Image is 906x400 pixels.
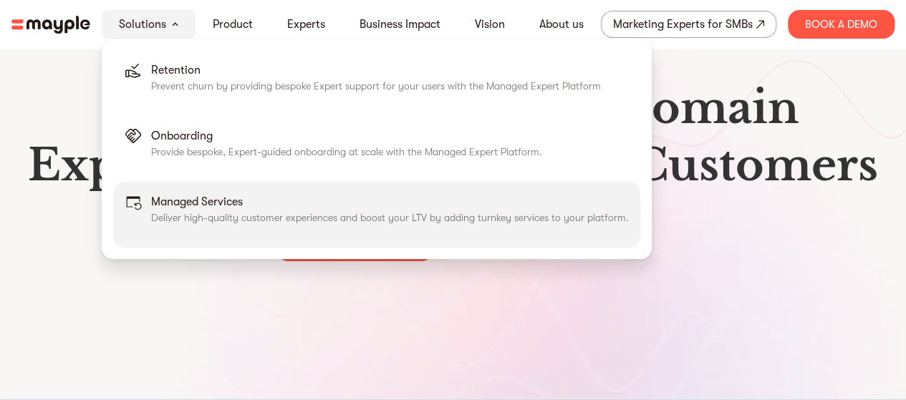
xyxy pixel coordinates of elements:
p: Deliver high-quality customer experiences and boost your LTV by adding turnkey services to your p... [151,210,629,225]
a: Experts [287,16,325,33]
a: Vision [475,16,505,33]
p: Onboarding [151,127,542,145]
a: Solutions [119,16,166,33]
div: Marketing Experts for SMBs [613,14,753,34]
a: Onboarding Provide bespoke, Expert-guided onboarding at scale with the Managed Expert Platform. [113,116,640,182]
a: About us [539,16,584,33]
p: Retention [151,62,601,79]
a: Managed Services Deliver high-quality customer experiences and boost your LTV by adding turnkey s... [113,182,640,248]
p: Provide bespoke, Expert-guided onboarding at scale with the Managed Expert Platform. [151,145,542,159]
h1: Leverage High-Touch Domain Experts for Your Long-tail Customers [23,79,883,194]
img: arrow-down [172,22,178,26]
a: Product [213,16,253,33]
a: Marketing Experts for SMBs [601,11,776,38]
div: Book A Demo [788,10,895,39]
p: Managed Services [151,193,629,210]
a: Business Impact [360,16,440,33]
a: Retention Prevent churn by providing bespoke Expert support for your users with the Managed Exper... [113,50,640,116]
p: Prevent churn by providing bespoke Expert support for your users with the Managed Expert Platform [151,79,601,93]
img: mayple-logo [11,16,90,34]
